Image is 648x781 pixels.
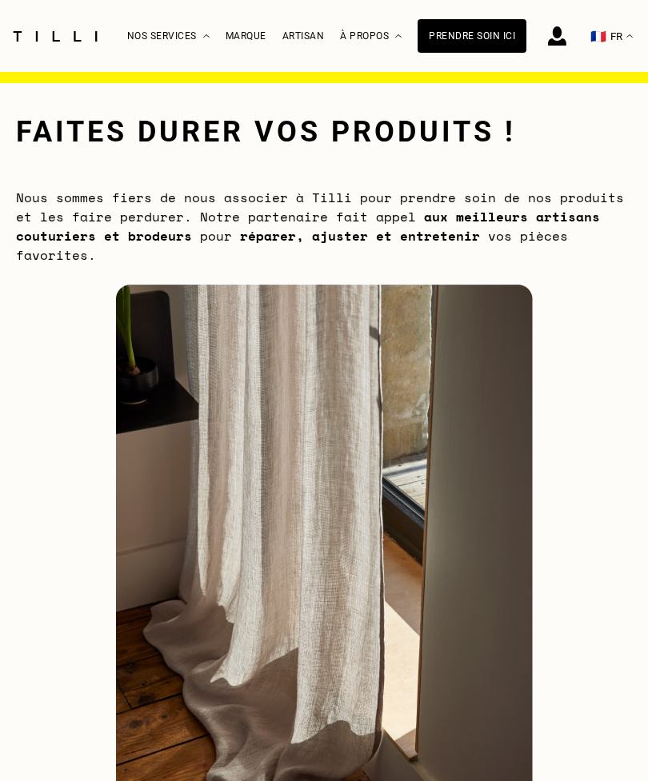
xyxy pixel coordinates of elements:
img: icône connexion [548,26,566,46]
img: Menu déroulant à propos [395,34,402,38]
div: Nos services [127,1,210,72]
img: menu déroulant [626,34,633,38]
img: Logo du service de couturière Tilli [7,31,103,42]
img: Menu déroulant [203,34,210,38]
b: aux meilleurs artisans couturiers et brodeurs [16,207,600,245]
h1: Faites durer vos produits ! [16,115,516,149]
a: Artisan [282,30,325,42]
span: Nous sommes fiers de nous associer à Tilli pour prendre soin de nos produits et les faire perdure... [16,188,624,265]
a: Marque [226,30,266,42]
b: réparer, ajuster et entretenir [240,226,480,245]
a: Prendre soin ici [418,19,526,53]
span: 🇫🇷 [590,29,606,44]
button: 🇫🇷 FR [582,1,641,72]
div: À propos [340,1,402,72]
